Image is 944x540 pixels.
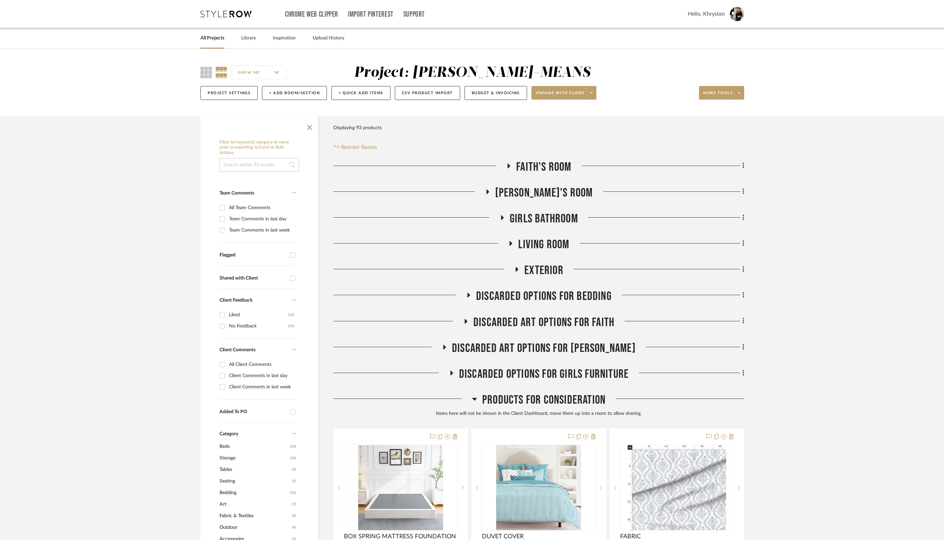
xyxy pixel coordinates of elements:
[229,382,294,392] div: Client Comments in last week
[473,315,614,330] span: Discarded Art Options for Faith
[358,445,443,530] img: BOX SPRING MATTRESS FOUNDATION
[220,487,288,499] span: Bedding
[333,121,382,135] div: Displaying 93 products
[292,499,296,510] span: (7)
[403,12,425,17] a: Support
[348,12,394,17] a: Import Pinterest
[482,393,606,407] span: Products For Consideration
[496,445,581,530] img: DUVET COVER
[331,86,390,100] button: + Quick Add Items
[459,367,629,382] span: Discarded Options for Girls Furniture
[536,90,585,101] span: Share with client
[292,476,296,487] span: (5)
[262,86,327,100] button: + Add Room/Section
[703,90,733,101] span: More tools
[220,191,254,196] span: Team Comments
[273,34,296,43] a: Inspiration
[229,309,288,320] div: Liked
[220,452,288,464] span: Storage
[220,275,286,281] div: Shared with Client
[200,34,224,43] a: All Projects
[354,66,591,80] div: Project: [PERSON_NAME]-MEANS
[229,202,294,213] div: All Team Comments
[688,10,725,18] span: Hello, Khrysten
[290,453,296,463] span: (10)
[510,212,578,226] span: GIRLS BATHROOM
[220,510,290,522] span: Fabric & Textiles
[200,86,258,100] button: Project Settings
[288,309,294,320] div: (12)
[730,7,744,21] img: avatar
[241,34,256,43] a: Library
[303,119,316,133] button: Close
[292,510,296,521] span: (4)
[288,321,294,332] div: (53)
[292,464,296,475] span: (9)
[229,370,294,381] div: Client Comments in last day
[220,409,286,415] div: Added To PO
[229,321,288,332] div: No Feedback
[220,499,290,510] span: Art
[333,410,744,418] div: Items here will not be shown in the Client Dashboard, move them up into a room to allow sharing.
[313,34,344,43] a: Upload History
[395,86,460,100] button: CSV Product Import
[229,214,294,224] div: Team Comments in last day
[220,348,256,352] span: Client Comments
[516,160,571,174] span: Faith's Room
[465,86,527,100] button: Budget & Invoicing
[220,140,299,156] h6: Filter by keyword, category or name prior to exporting to Excel or Bulk Actions
[220,298,252,303] span: Client Feedback
[518,237,569,252] span: Living Room
[220,431,238,437] span: Category
[290,441,296,452] span: (10)
[333,143,377,151] button: Reorder Rooms
[628,445,726,530] img: FABRIC
[476,289,612,304] span: Discarded Options for Bedding
[524,263,563,278] span: Exterior
[220,158,299,172] input: Search within 93 results
[495,186,593,200] span: [PERSON_NAME]'s Room
[285,12,338,17] a: Chrome Web Clipper
[290,487,296,498] span: (23)
[220,522,290,533] span: Outdoor
[220,475,290,487] span: Seating
[220,464,290,475] span: Tables
[229,225,294,236] div: Team Comments in last week
[220,441,288,452] span: Beds
[229,359,294,370] div: All Client Comments
[452,341,636,356] span: Discarded Art Options for [PERSON_NAME]
[531,86,597,100] button: Share with client
[220,252,286,258] div: Flagged
[292,522,296,533] span: (4)
[699,86,744,100] button: More tools
[341,143,377,151] span: Reorder Rooms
